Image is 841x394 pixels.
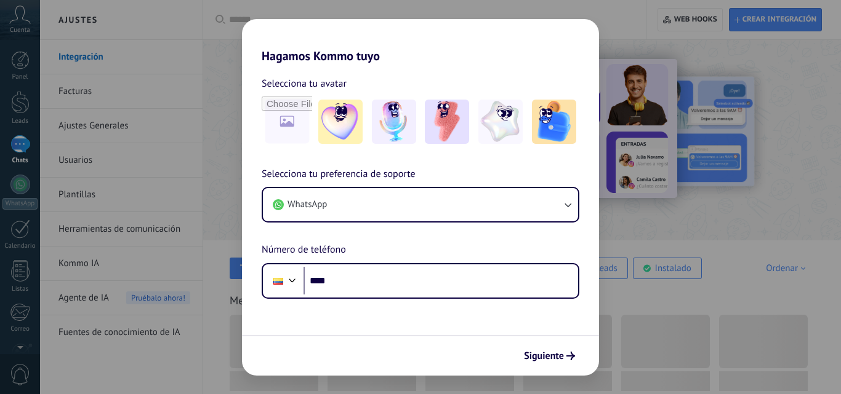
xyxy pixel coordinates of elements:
img: -4.jpeg [478,100,523,144]
span: Selecciona tu preferencia de soporte [262,167,416,183]
img: -5.jpeg [532,100,576,144]
button: WhatsApp [263,188,578,221]
img: -3.jpeg [425,100,469,144]
img: -1.jpeg [318,100,363,144]
span: Selecciona tu avatar [262,76,347,92]
h2: Hagamos Kommo tuyo [242,19,599,63]
span: Número de teléfono [262,242,346,258]
img: -2.jpeg [372,100,416,144]
button: Siguiente [518,345,581,366]
span: WhatsApp [288,199,327,211]
span: Siguiente [524,352,564,360]
div: Ecuador: + 593 [267,268,290,294]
